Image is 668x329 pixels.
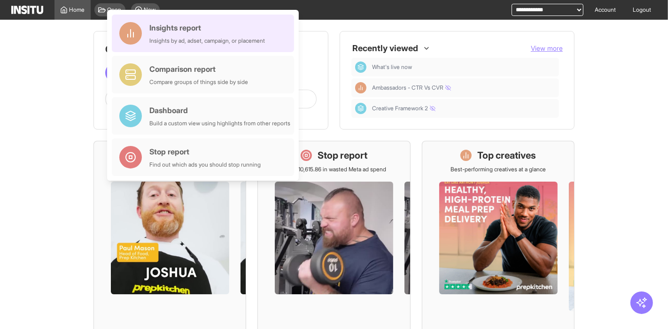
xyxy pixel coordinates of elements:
div: Dashboard [355,103,366,114]
h1: Top creatives [477,149,536,162]
div: Insights [355,82,366,93]
p: Best-performing creatives at a glance [451,166,546,173]
button: View more [531,44,563,53]
button: Create a new report [105,63,199,82]
span: Creative Framework 2 [372,105,435,112]
span: Open [108,6,122,14]
div: Build a custom view using highlights from other reports [149,120,290,127]
span: Ambassadors - CTR Vs CVR [372,84,555,92]
div: Comparison report [149,63,248,75]
div: Dashboard [355,61,366,73]
div: Compare groups of things side by side [149,78,248,86]
span: New [144,6,156,14]
div: Stop report [149,146,261,157]
div: Dashboard [149,105,290,116]
span: View more [531,44,563,52]
span: Creative Framework 2 [372,105,555,112]
h1: Stop report [318,149,367,162]
div: Insights by ad, adset, campaign, or placement [149,37,265,45]
span: Ambassadors - CTR Vs CVR [372,84,451,92]
img: Logo [11,6,43,14]
div: Insights report [149,22,265,33]
span: What's live now [372,63,555,71]
span: What's live now [372,63,412,71]
span: Home [70,6,85,14]
h1: Get started [105,43,317,56]
p: Save £10,615.86 in wasted Meta ad spend [281,166,386,173]
div: Find out which ads you should stop running [149,161,261,168]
